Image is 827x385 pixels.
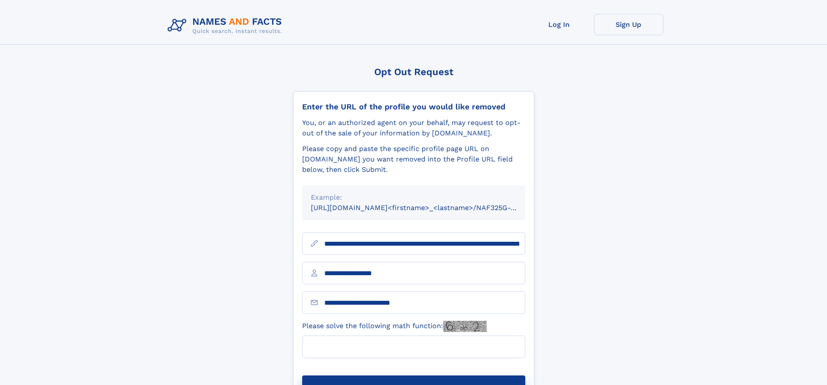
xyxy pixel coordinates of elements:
label: Please solve the following math function: [302,321,487,332]
div: Enter the URL of the profile you would like removed [302,102,525,112]
img: Logo Names and Facts [164,14,289,37]
small: [URL][DOMAIN_NAME]<firstname>_<lastname>/NAF325G-xxxxxxxx [311,204,542,212]
div: Please copy and paste the specific profile page URL on [DOMAIN_NAME] you want removed into the Pr... [302,144,525,175]
div: You, or an authorized agent on your behalf, may request to opt-out of the sale of your informatio... [302,118,525,138]
div: Example: [311,192,517,203]
a: Sign Up [594,14,663,35]
div: Opt Out Request [293,66,534,77]
a: Log In [524,14,594,35]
